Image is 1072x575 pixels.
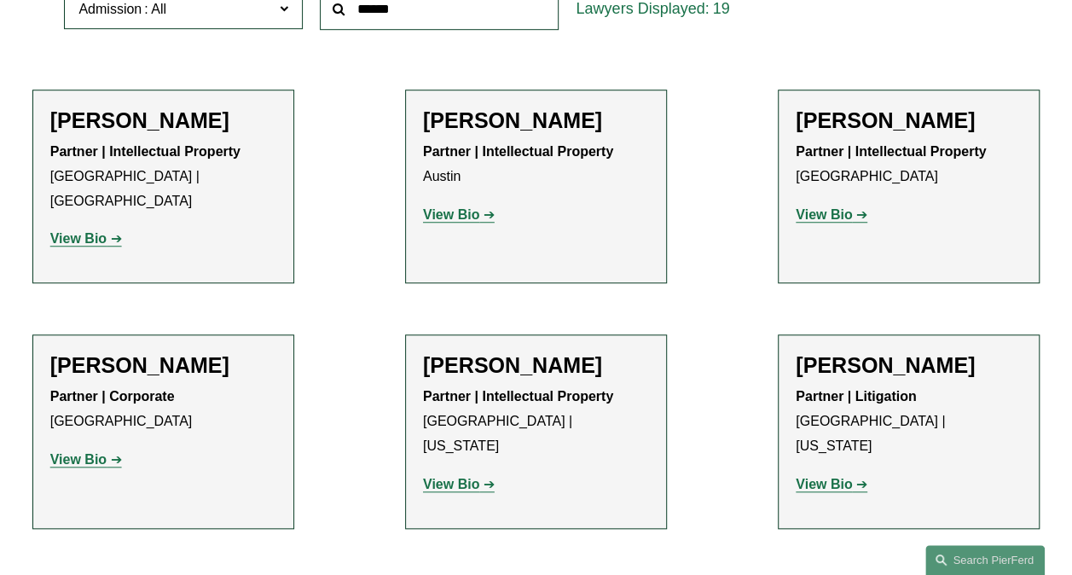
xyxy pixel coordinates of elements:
[796,140,1022,189] p: [GEOGRAPHIC_DATA]
[423,144,613,159] strong: Partner | Intellectual Property
[423,207,495,222] a: View Bio
[796,207,867,222] a: View Bio
[796,385,1022,458] p: [GEOGRAPHIC_DATA] | [US_STATE]
[796,352,1022,378] h2: [PERSON_NAME]
[78,2,142,16] span: Admission
[423,352,649,378] h2: [PERSON_NAME]
[423,140,649,189] p: Austin
[925,545,1045,575] a: Search this site
[50,231,122,246] a: View Bio
[796,477,852,491] strong: View Bio
[796,477,867,491] a: View Bio
[423,207,479,222] strong: View Bio
[50,231,107,246] strong: View Bio
[50,140,276,213] p: [GEOGRAPHIC_DATA] | [GEOGRAPHIC_DATA]
[423,477,495,491] a: View Bio
[50,452,122,467] a: View Bio
[796,389,916,404] strong: Partner | Litigation
[423,107,649,133] h2: [PERSON_NAME]
[423,385,649,458] p: [GEOGRAPHIC_DATA] | [US_STATE]
[423,389,613,404] strong: Partner | Intellectual Property
[50,144,240,159] strong: Partner | Intellectual Property
[50,452,107,467] strong: View Bio
[50,389,175,404] strong: Partner | Corporate
[796,144,986,159] strong: Partner | Intellectual Property
[423,477,479,491] strong: View Bio
[796,107,1022,133] h2: [PERSON_NAME]
[796,207,852,222] strong: View Bio
[50,107,276,133] h2: [PERSON_NAME]
[50,352,276,378] h2: [PERSON_NAME]
[50,385,276,434] p: [GEOGRAPHIC_DATA]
